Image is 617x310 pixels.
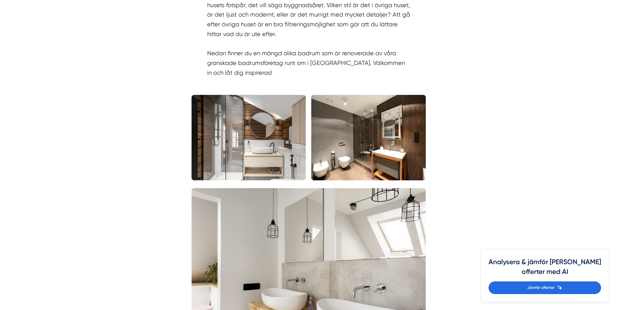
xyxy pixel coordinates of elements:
img: Badrum i retrostil med träbeklädda väggar [192,95,306,180]
a: Jämför offerter [489,281,601,294]
img: Badrum där modernitet och rustikt går ihop [311,95,426,180]
span: Jämför offerter [527,285,555,291]
h4: Analysera & jämför [PERSON_NAME] offerter med AI [489,257,601,281]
